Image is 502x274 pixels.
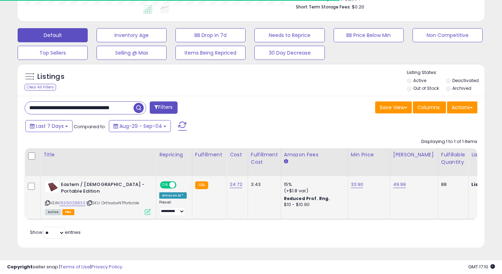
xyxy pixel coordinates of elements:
[447,101,477,113] button: Actions
[159,151,189,158] div: Repricing
[375,101,412,113] button: Save View
[352,4,364,10] span: $0.20
[230,181,242,188] a: 24.72
[37,72,64,82] h5: Listings
[61,181,147,196] b: Eastern / [DEMOGRAPHIC_DATA] - Portable Edition
[7,264,122,270] div: seller snap | |
[159,192,187,199] div: Amazon AI *
[45,181,59,192] img: 311p-wExN2L._SL40_.jpg
[452,85,471,91] label: Archived
[417,104,440,111] span: Columns
[97,46,167,60] button: Selling @ Max
[413,28,483,42] button: Non Competitive
[407,69,484,76] p: Listing States:
[230,151,245,158] div: Cost
[393,151,435,158] div: [PERSON_NAME]
[351,181,364,188] a: 33.90
[91,263,122,270] a: Privacy Policy
[284,195,330,201] b: Reduced Prof. Rng.
[284,181,342,188] div: 15%
[97,28,167,42] button: Inventory Age
[25,120,73,132] button: Last 7 Days
[296,4,351,10] b: Short Term Storage Fees:
[30,229,81,236] span: Show: entries
[468,263,495,270] span: 2025-09-12 17:10 GMT
[45,181,151,214] div: ASIN:
[43,151,153,158] div: Title
[175,46,246,60] button: Items Being Repriced
[195,151,224,158] div: Fulfillment
[18,46,88,60] button: Top Sellers
[284,151,345,158] div: Amazon Fees
[421,138,477,145] div: Displaying 1 to 1 of 1 items
[62,209,74,215] span: FBA
[254,28,324,42] button: Needs to Reprice
[413,101,446,113] button: Columns
[86,200,139,206] span: | SKU: OrthodoxNTPortable
[159,200,187,216] div: Preset:
[284,188,342,194] div: (+$1.8 var)
[74,123,106,130] span: Compared to:
[150,101,177,114] button: Filters
[195,181,208,189] small: FBA
[161,182,169,188] span: ON
[36,123,64,130] span: Last 7 Days
[7,263,33,270] strong: Copyright
[284,158,288,165] small: Amazon Fees.
[284,202,342,208] div: $10 - $10.90
[441,181,463,188] div: 88
[413,85,439,91] label: Out of Stock
[413,77,426,83] label: Active
[351,151,387,158] div: Min Price
[18,28,88,42] button: Default
[441,151,465,166] div: Fulfillable Quantity
[25,84,56,91] div: Clear All Filters
[60,200,85,206] a: 1939028833
[60,263,90,270] a: Terms of Use
[251,151,278,166] div: Fulfillment Cost
[393,181,406,188] a: 49.99
[175,28,246,42] button: BB Drop in 7d
[109,120,171,132] button: Aug-29 - Sep-04
[452,77,479,83] label: Deactivated
[119,123,162,130] span: Aug-29 - Sep-04
[175,182,187,188] span: OFF
[251,181,275,188] div: 3.43
[45,209,61,215] span: All listings currently available for purchase on Amazon
[334,28,404,42] button: BB Price Below Min
[254,46,324,60] button: 30 Day Decrease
